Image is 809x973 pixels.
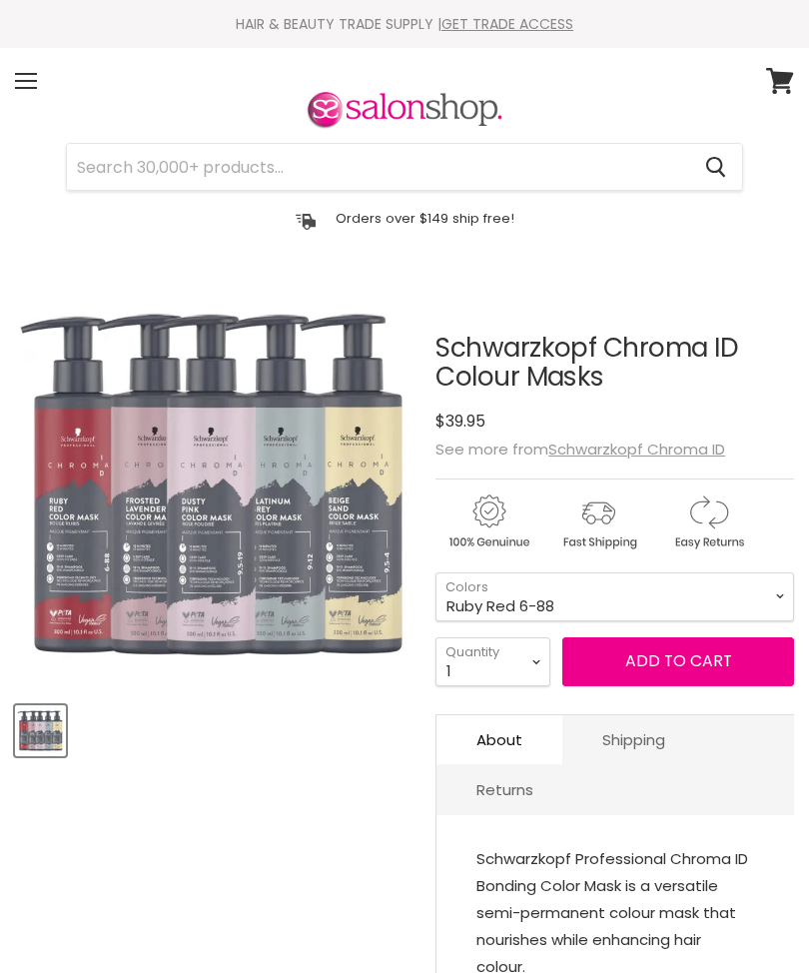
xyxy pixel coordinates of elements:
[548,439,725,460] a: Schwarzkopf Chroma ID
[625,649,732,672] span: Add to cart
[17,707,64,754] img: Schwarzkopf Chroma ID Colour Masks
[689,144,742,190] button: Search
[435,439,725,460] span: See more from
[15,284,416,685] div: Schwarzkopf Chroma ID Colour Masks image. Click or Scroll to Zoom.
[562,715,705,764] a: Shipping
[545,491,651,552] img: shipping.gif
[441,14,573,34] a: GET TRADE ACCESS
[336,210,514,227] p: Orders over $149 ship free!
[435,491,541,552] img: genuine.gif
[66,143,743,191] form: Product
[562,637,794,685] button: Add to cart
[436,715,562,764] a: About
[655,491,761,552] img: returns.gif
[436,765,573,814] a: Returns
[435,334,794,392] h1: Schwarzkopf Chroma ID Colour Masks
[12,699,419,756] div: Product thumbnails
[15,705,66,756] button: Schwarzkopf Chroma ID Colour Masks
[67,144,689,190] input: Search
[435,637,550,686] select: Quantity
[435,410,485,433] span: $39.95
